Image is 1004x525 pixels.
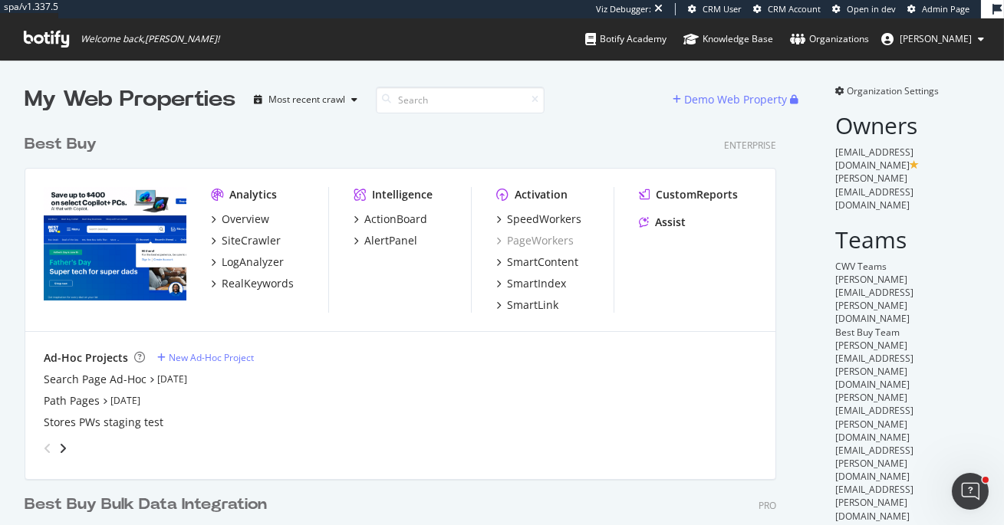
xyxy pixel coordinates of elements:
h2: Teams [835,227,979,252]
span: CRM User [703,3,742,15]
a: SiteCrawler [211,233,281,248]
span: kerry [900,32,972,45]
span: Organization Settings [847,84,939,97]
a: SmartContent [496,254,578,270]
div: angle-right [58,441,68,456]
button: [PERSON_NAME] [869,27,996,51]
a: SmartIndex [496,276,566,291]
div: Activation [515,187,568,202]
div: ActionBoard [364,212,427,227]
div: Intelligence [372,187,433,202]
h2: Owners [835,113,979,138]
div: SmartIndex [507,276,566,291]
span: Welcome back, [PERSON_NAME] ! [81,33,219,45]
button: Most recent crawl [248,87,364,112]
a: SmartLink [496,297,558,313]
div: Botify Academy [585,31,667,47]
a: Search Page Ad-Hoc [44,372,146,387]
a: AlertPanel [354,233,417,248]
div: CWV Teams [835,260,979,273]
span: [EMAIL_ADDRESS][PERSON_NAME][DOMAIN_NAME] [835,483,913,522]
div: Best Buy Bulk Data Integration [25,494,267,516]
div: Overview [222,212,269,227]
div: SpeedWorkers [507,212,581,227]
img: bestbuy.com [44,187,186,301]
iframe: Intercom live chat [952,473,989,510]
div: Viz Debugger: [596,3,651,15]
a: CRM Account [753,3,821,15]
a: Assist [639,215,686,230]
a: RealKeywords [211,276,294,291]
div: Knowledge Base [683,31,773,47]
a: [DATE] [110,394,140,407]
span: [EMAIL_ADDRESS][DOMAIN_NAME] [835,146,913,172]
a: CustomReports [639,187,738,202]
a: PageWorkers [496,233,574,248]
div: CustomReports [656,187,738,202]
div: SmartLink [507,297,558,313]
a: Overview [211,212,269,227]
div: Assist [655,215,686,230]
a: Knowledge Base [683,18,773,60]
div: angle-left [38,436,58,461]
div: RealKeywords [222,276,294,291]
span: [PERSON_NAME][EMAIL_ADDRESS][PERSON_NAME][DOMAIN_NAME] [835,273,913,325]
div: Ad-Hoc Projects [44,350,128,366]
a: New Ad-Hoc Project [157,351,254,364]
a: Admin Page [907,3,969,15]
div: Pro [759,499,776,512]
span: Admin Page [922,3,969,15]
div: Organizations [790,31,869,47]
span: [PERSON_NAME][EMAIL_ADDRESS][PERSON_NAME][DOMAIN_NAME] [835,391,913,443]
div: SiteCrawler [222,233,281,248]
div: Most recent crawl [268,95,345,104]
a: ActionBoard [354,212,427,227]
a: Botify Academy [585,18,667,60]
a: CRM User [688,3,742,15]
a: Best Buy Bulk Data Integration [25,494,273,516]
div: New Ad-Hoc Project [169,351,254,364]
span: CRM Account [768,3,821,15]
span: Open in dev [847,3,896,15]
div: LogAnalyzer [222,254,284,270]
div: Demo Web Property [684,92,787,107]
a: Path Pages [44,393,100,409]
a: Best Buy [25,133,103,156]
div: Analytics [229,187,277,202]
a: LogAnalyzer [211,254,284,270]
a: SpeedWorkers [496,212,581,227]
div: My Web Properties [25,84,235,115]
a: [DATE] [157,372,187,386]
a: Demo Web Property [673,93,790,106]
button: Demo Web Property [673,87,790,112]
span: [PERSON_NAME][EMAIL_ADDRESS][DOMAIN_NAME] [835,172,913,211]
div: AlertPanel [364,233,417,248]
div: Enterprise [724,139,776,152]
input: Search [376,87,545,113]
a: Open in dev [832,3,896,15]
a: Stores PWs staging test [44,415,163,430]
div: Best Buy [25,133,97,156]
div: Best Buy Team [835,326,979,339]
span: [PERSON_NAME][EMAIL_ADDRESS][PERSON_NAME][DOMAIN_NAME] [835,339,913,391]
span: [EMAIL_ADDRESS][PERSON_NAME][DOMAIN_NAME] [835,444,913,483]
a: Organizations [790,18,869,60]
div: SmartContent [507,254,578,270]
